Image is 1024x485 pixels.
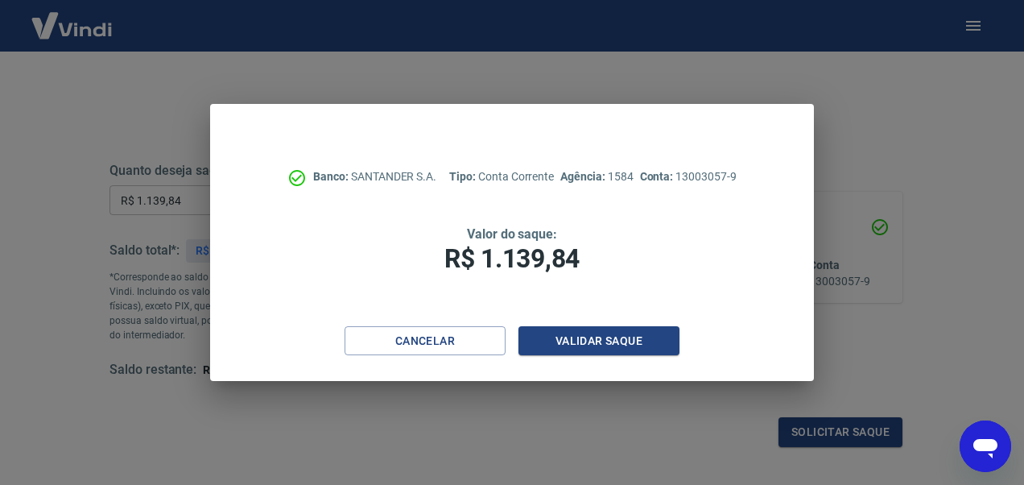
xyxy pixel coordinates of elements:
p: SANTANDER S.A. [313,168,436,185]
button: Validar saque [518,326,679,356]
span: Valor do saque: [467,226,557,242]
span: Tipo: [449,170,478,183]
p: Conta Corrente [449,168,554,185]
span: R$ 1.139,84 [444,243,580,274]
span: Agência: [560,170,608,183]
button: Cancelar [345,326,506,356]
span: Banco: [313,170,351,183]
p: 13003057-9 [640,168,737,185]
iframe: Botão para abrir a janela de mensagens [960,421,1011,472]
p: 1584 [560,168,633,185]
span: Conta: [640,170,676,183]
